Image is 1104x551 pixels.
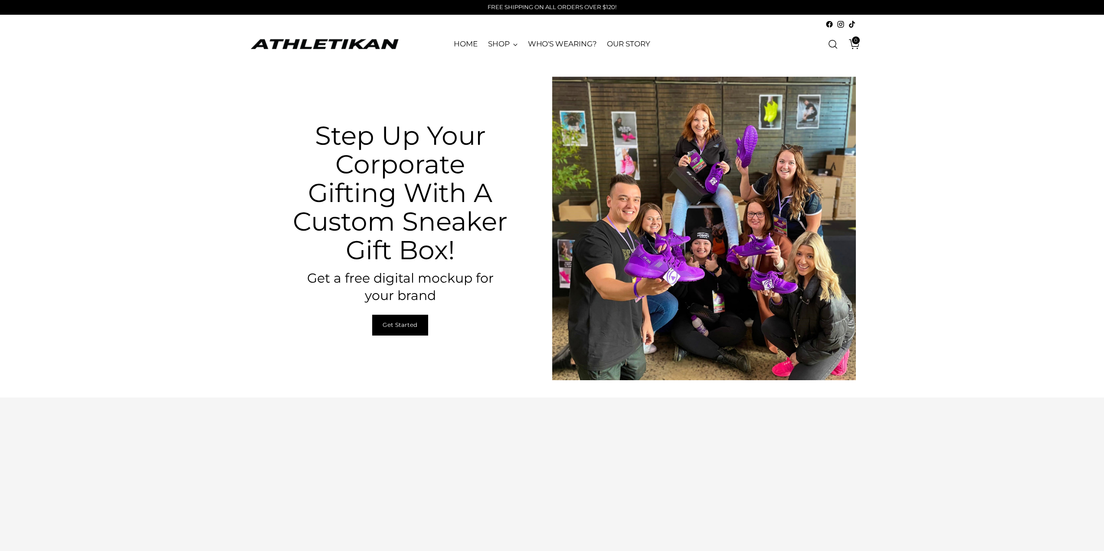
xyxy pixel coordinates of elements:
a: WHO'S WEARING? [528,35,597,54]
span: 0 [852,36,860,44]
span: Get Started [383,321,418,329]
a: Open search modal [824,36,842,53]
a: Get Started [372,315,428,336]
h2: Step Up Your Corporate Gifting With A Custom Sneaker Gift Box! [291,121,510,264]
h3: Get a free digital mockup for your brand [291,270,510,304]
a: Open cart modal [842,36,860,53]
img: group of people showing customizable sneakers [552,77,856,380]
a: SHOP [488,35,518,54]
a: ATHLETIKAN [249,37,400,51]
a: OUR STORY [607,35,650,54]
p: FREE SHIPPING ON ALL ORDERS OVER $120! [488,3,616,12]
a: HOME [454,35,478,54]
